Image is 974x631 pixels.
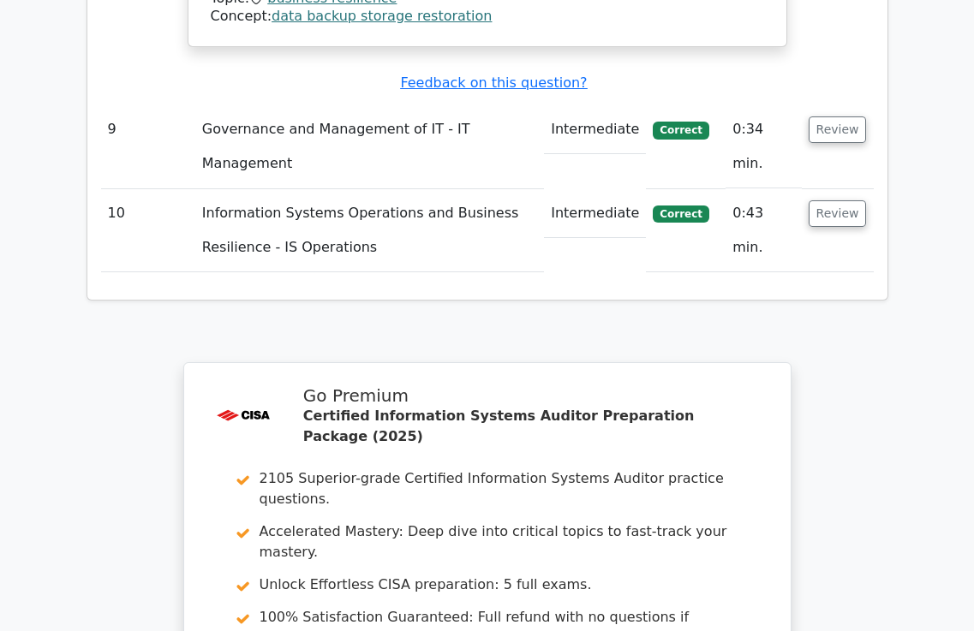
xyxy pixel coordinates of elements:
[544,189,646,238] td: Intermediate
[195,105,544,188] td: Governance and Management of IT - IT Management
[400,74,587,91] a: Feedback on this question?
[726,105,801,188] td: 0:34 min.
[653,122,708,139] span: Correct
[101,105,195,188] td: 9
[544,105,646,154] td: Intermediate
[726,189,801,272] td: 0:43 min.
[809,200,867,227] button: Review
[211,8,764,26] div: Concept:
[272,8,492,24] a: data backup storage restoration
[101,189,195,272] td: 10
[195,189,544,272] td: Information Systems Operations and Business Resilience - IS Operations
[809,116,867,143] button: Review
[653,205,708,223] span: Correct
